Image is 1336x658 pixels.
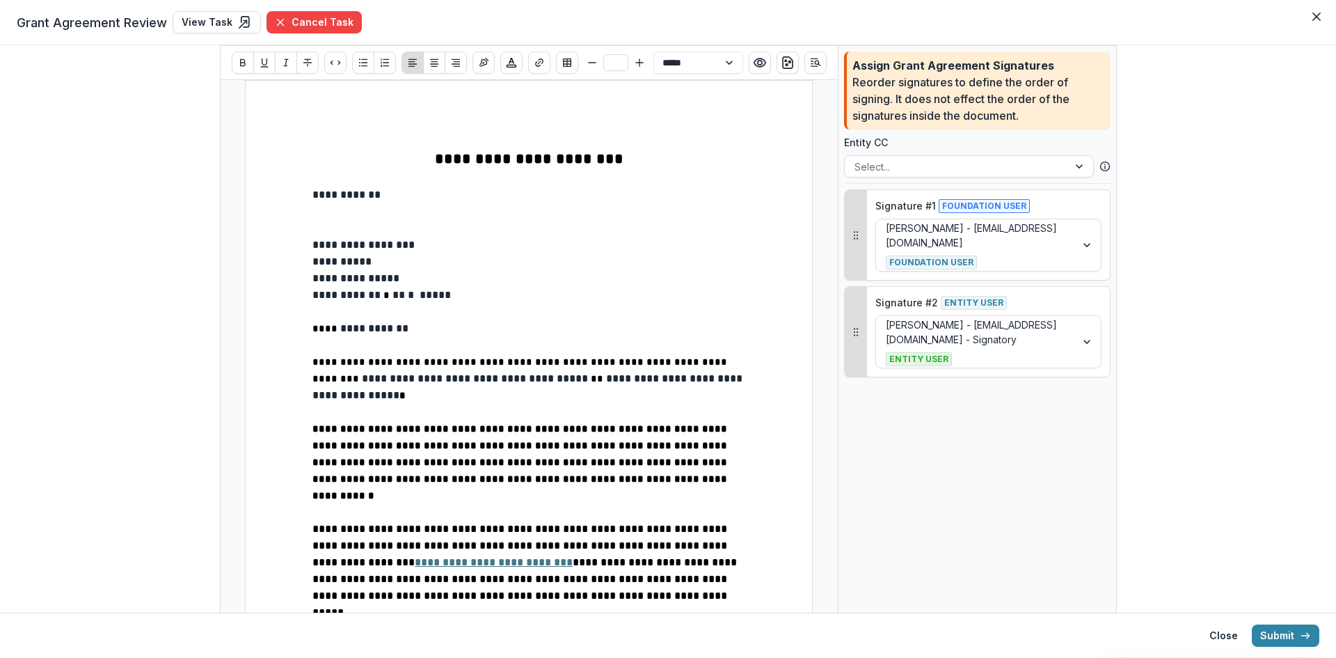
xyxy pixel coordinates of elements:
[845,287,867,377] button: Drag to reorder
[1252,625,1319,647] button: Submit
[556,52,578,74] button: Insert Table
[472,52,495,74] button: Insert Signature
[886,318,1066,347] p: [PERSON_NAME] - [EMAIL_ADDRESS][DOMAIN_NAME] - Signatory
[352,52,374,74] button: Bullet List
[528,52,550,74] button: Create link
[401,52,424,74] button: Align Left
[423,52,445,74] button: Align Center
[804,52,827,74] button: Open Editor Sidebar
[886,256,977,269] span: Foundation User
[852,57,1099,74] div: Assign Grant Agreement Signatures
[267,11,362,33] button: Cancel Task
[886,352,952,366] span: Entity User
[275,52,297,74] button: Italicize
[1305,6,1328,28] button: Close
[232,52,254,74] button: Bold
[253,52,276,74] button: Underline
[374,52,396,74] button: Ordered List
[777,52,799,74] button: download-word
[875,198,936,213] p: Signature # 1
[296,52,319,74] button: Strike
[500,52,523,74] button: Choose font color
[173,11,261,33] a: View Task
[852,75,1069,123] div: Reorder signatures to define the order of signing. It does not effect the order of the signatures...
[844,135,1102,150] label: Entity CC
[886,221,1066,250] p: [PERSON_NAME] - [EMAIL_ADDRESS][DOMAIN_NAME]
[941,296,1007,310] span: Entity User
[749,52,771,74] button: Preview preview-doc.pdf
[939,199,1030,213] span: Foundation User
[584,54,601,71] button: Smaller
[845,190,867,280] button: Drag to reorder
[1201,625,1246,647] button: Close
[875,295,938,310] p: Signature # 2
[17,13,167,32] span: Grant Agreement Review
[324,52,347,74] button: Code
[631,54,648,71] button: Bigger
[445,52,467,74] button: Align Right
